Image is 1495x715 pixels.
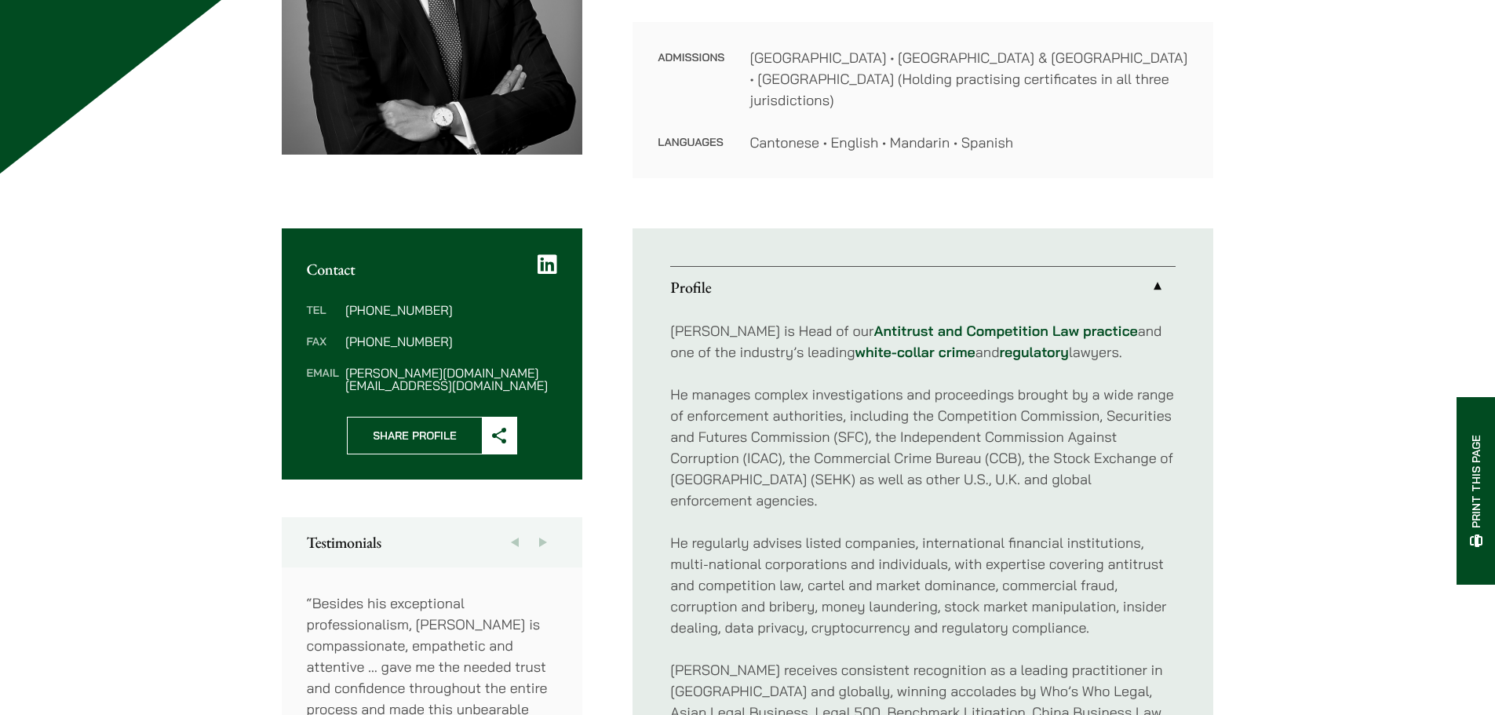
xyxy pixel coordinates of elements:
[529,517,557,567] button: Next
[307,304,339,335] dt: Tel
[749,47,1188,111] dd: [GEOGRAPHIC_DATA] • [GEOGRAPHIC_DATA] & [GEOGRAPHIC_DATA] • [GEOGRAPHIC_DATA] (Holding practising...
[501,517,529,567] button: Previous
[670,320,1176,363] p: [PERSON_NAME] is Head of our and one of the industry’s leading and lawyers.
[307,367,339,392] dt: Email
[307,260,558,279] h2: Contact
[307,335,339,367] dt: Fax
[670,267,1176,308] a: Profile
[670,384,1176,511] p: He manages complex investigations and proceedings brought by a wide range of enforcement authorit...
[348,418,482,454] span: Share Profile
[347,417,517,454] button: Share Profile
[658,47,724,132] dt: Admissions
[670,532,1176,638] p: He regularly advises listed companies, international financial institutions, multi-national corpo...
[307,533,558,552] h2: Testimonials
[658,132,724,153] dt: Languages
[1000,343,1069,361] a: regulatory
[749,132,1188,153] dd: Cantonese • English • Mandarin • Spanish
[345,335,557,348] dd: [PHONE_NUMBER]
[538,254,557,275] a: LinkedIn
[873,322,1137,340] a: Antitrust and Competition Law practice
[345,367,557,392] dd: [PERSON_NAME][DOMAIN_NAME][EMAIL_ADDRESS][DOMAIN_NAME]
[855,343,975,361] a: white-collar crime
[345,304,557,316] dd: [PHONE_NUMBER]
